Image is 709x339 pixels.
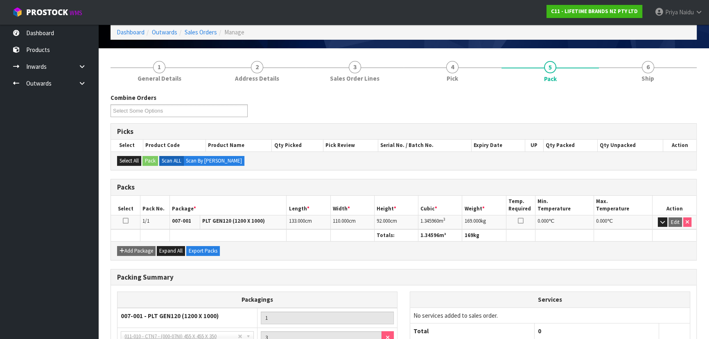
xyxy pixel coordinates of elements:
h3: Picks [117,128,690,136]
td: cm [330,215,374,229]
th: Qty Unpacked [598,140,663,151]
th: Min. Temperature [535,196,594,215]
td: No services added to sales order. [410,307,690,323]
td: cm [287,215,330,229]
th: Cubic [418,196,462,215]
th: Action [653,196,696,215]
th: Totals: [374,230,418,242]
th: Weight [462,196,506,215]
th: Max. Temperature [594,196,653,215]
small: WMS [70,9,82,17]
button: Select All [117,156,141,166]
label: Combine Orders [111,93,156,102]
span: 169 [464,232,473,239]
th: UP [525,140,543,151]
span: 1.345960 [420,217,439,224]
span: Manage [224,28,244,36]
a: Outwards [152,28,177,36]
span: ProStock [26,7,68,18]
a: Dashboard [117,28,145,36]
td: m [418,215,462,229]
strong: PLT GEN120 (1200 X 1000) [202,217,265,224]
th: Select [111,196,140,215]
span: Naidu [679,8,694,16]
th: Pick Review [323,140,378,151]
span: Pack [544,75,557,83]
button: Add Package [117,246,156,256]
span: 0.000 [537,217,549,224]
th: Product Code [143,140,205,151]
span: Expand All [159,247,183,254]
th: Qty Picked [272,140,323,151]
th: Serial No. / Batch No. [378,140,472,151]
span: Priya [665,8,678,16]
th: Packagings [117,292,397,308]
h3: Packing Summary [117,273,690,281]
span: 1.34596 [420,232,439,239]
th: Action [663,140,696,151]
td: ℃ [535,215,594,229]
span: 169.000 [464,217,480,224]
td: ℃ [594,215,653,229]
th: Length [287,196,330,215]
h3: Packs [117,183,690,191]
th: Total [410,323,535,339]
span: 4 [446,61,458,73]
th: Product Name [206,140,272,151]
span: Ship [641,74,654,83]
strong: C11 - LIFETIME BRANDS NZ PTY LTD [551,8,638,15]
td: kg [462,215,506,229]
th: Services [410,292,690,307]
span: 3 [349,61,361,73]
button: Edit [668,217,682,227]
th: Expiry Date [471,140,525,151]
strong: 007-001 - PLT GEN120 (1200 X 1000) [121,312,219,320]
span: 0.000 [596,217,607,224]
th: Height [374,196,418,215]
span: 6 [642,61,654,73]
span: Pick [447,74,458,83]
label: Scan ALL [159,156,184,166]
span: 110.000 [333,217,349,224]
span: Sales Order Lines [330,74,379,83]
button: Expand All [157,246,185,256]
th: m³ [418,230,462,242]
th: Width [330,196,374,215]
td: cm [374,215,418,229]
th: Temp. Required [506,196,535,215]
span: 133.000 [289,217,305,224]
span: 5 [544,61,556,73]
button: Pack [142,156,158,166]
strong: 007-001 [172,217,191,224]
span: Address Details [235,74,279,83]
th: kg [462,230,506,242]
th: Package [169,196,287,215]
img: cube-alt.png [12,7,23,17]
span: 1 [153,61,165,73]
th: Pack No. [140,196,170,215]
button: Export Packs [186,246,220,256]
a: C11 - LIFETIME BRANDS NZ PTY LTD [546,5,642,18]
label: Scan By [PERSON_NAME] [183,156,244,166]
sup: 3 [443,217,445,222]
span: 1/1 [142,217,149,224]
th: Select [111,140,143,151]
th: Qty Packed [543,140,597,151]
span: 0 [538,327,541,335]
a: Sales Orders [185,28,217,36]
span: General Details [138,74,181,83]
span: 92.000 [377,217,390,224]
span: 2 [251,61,263,73]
